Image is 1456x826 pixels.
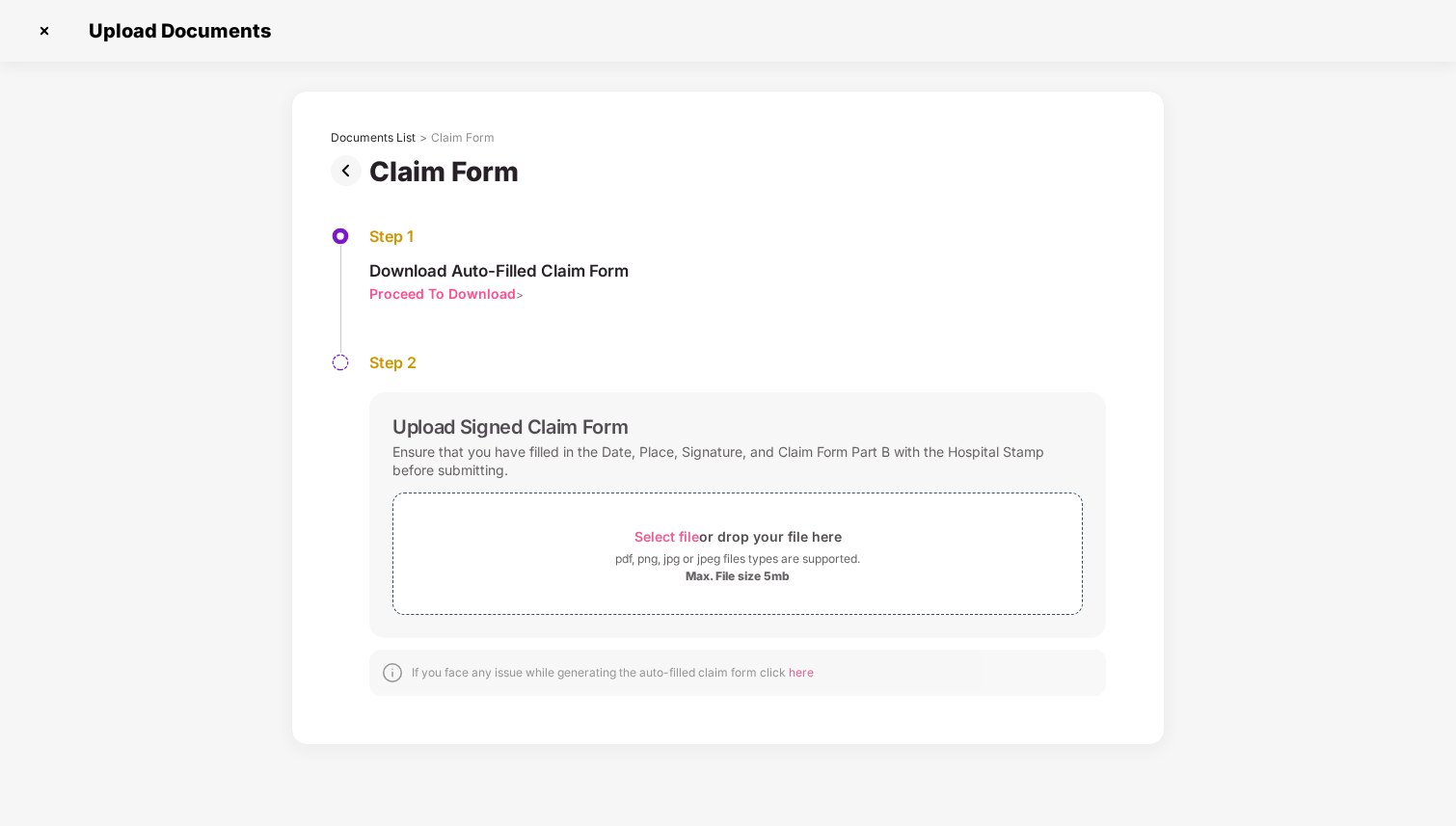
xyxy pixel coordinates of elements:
div: If you face any issue while generating the auto-filled claim form click [412,665,814,680]
img: svg+xml;base64,PHN2ZyBpZD0iU3RlcC1QZW5kaW5nLTMyeDMyIiB4bWxucz0iaHR0cDovL3d3dy53My5vcmcvMjAwMC9zdm... [331,353,350,372]
img: svg+xml;base64,PHN2ZyBpZD0iUHJldi0zMngzMiIgeG1sbnM9Imh0dHA6Ly93d3cudzMub3JnLzIwMDAvc3ZnIiB3aWR0aD... [331,155,369,186]
span: Select fileor drop your file herepdf, png, jpg or jpeg files types are supported.Max. File size 5mb [393,508,1082,600]
div: Upload Signed Claim Form [392,415,628,439]
span: here [789,665,814,679]
span: Select file [634,528,699,545]
div: or drop your file here [634,523,842,549]
div: Step 1 [369,226,629,247]
div: Step 2 [369,353,1106,373]
div: pdf, png, jpg or jpeg files types are supported. [615,549,860,569]
div: Documents List [331,130,416,146]
div: Ensure that you have filled in the Date, Place, Signature, and Claim Form Part B with the Hospita... [392,439,1083,483]
div: Download Auto-Filled Claim Form [369,260,629,281]
img: svg+xml;base64,PHN2ZyBpZD0iU3RlcC1BY3RpdmUtMzJ4MzIiIHhtbG5zPSJodHRwOi8vd3d3LnczLm9yZy8yMDAwL3N2Zy... [331,226,350,246]
img: svg+xml;base64,PHN2ZyBpZD0iSW5mb18tXzMyeDMyIiBkYXRhLW5hbWU9IkluZm8gLSAzMngzMiIgeG1sbnM9Imh0dHA6Ly... [381,661,404,684]
span: > [516,287,524,302]
span: Upload Documents [69,19,281,42]
div: Proceed To Download [369,284,516,303]
div: > [419,130,427,146]
div: Claim Form [431,130,495,146]
img: svg+xml;base64,PHN2ZyBpZD0iQ3Jvc3MtMzJ4MzIiIHhtbG5zPSJodHRwOi8vd3d3LnczLm9yZy8yMDAwL3N2ZyIgd2lkdG... [29,15,60,46]
div: Max. File size 5mb [686,569,790,584]
div: Claim Form [369,155,526,188]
